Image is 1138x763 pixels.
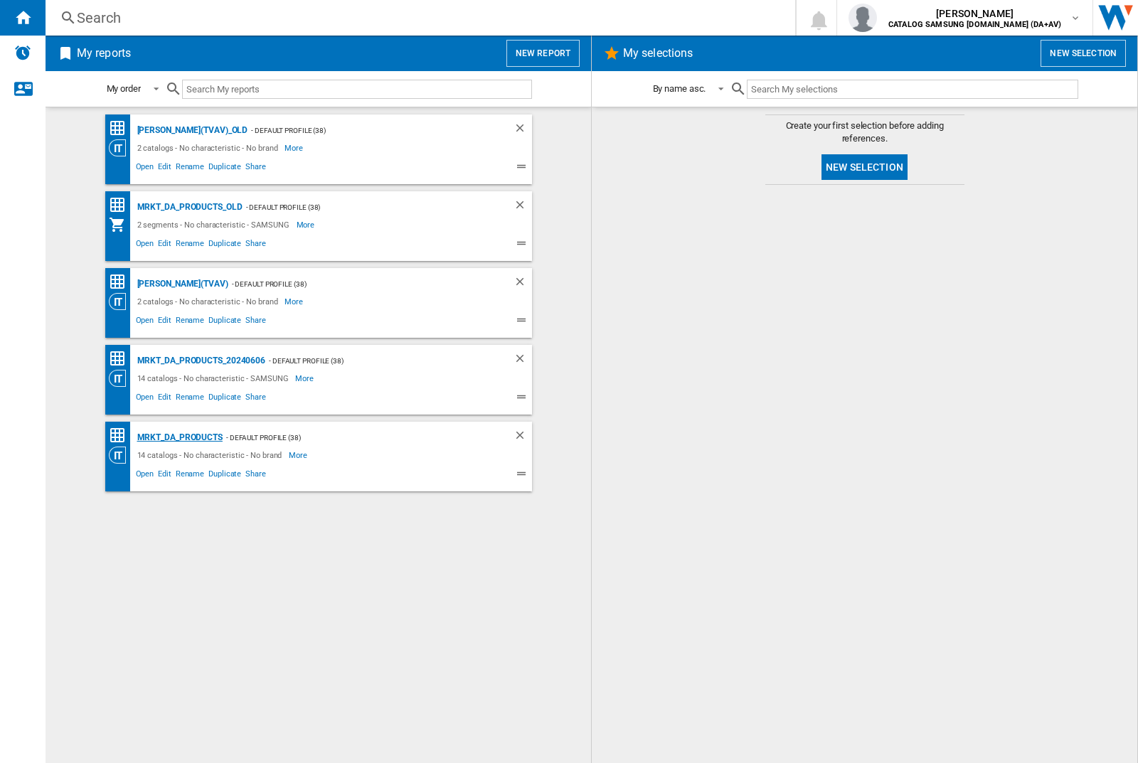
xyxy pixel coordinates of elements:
[109,427,134,444] div: Price Matrix
[289,447,309,464] span: More
[109,447,134,464] div: Category View
[107,83,141,94] div: My order
[134,275,228,293] div: [PERSON_NAME](TVAV)
[14,44,31,61] img: alerts-logo.svg
[248,122,484,139] div: - Default profile (38)
[109,196,134,214] div: Price Matrix
[206,237,243,254] span: Duplicate
[653,83,706,94] div: By name asc.
[134,314,156,331] span: Open
[228,275,485,293] div: - Default profile (38)
[295,370,316,387] span: More
[134,293,285,310] div: 2 catalogs - No characteristic - No brand
[74,40,134,67] h2: My reports
[134,467,156,484] span: Open
[514,429,532,447] div: Delete
[243,467,268,484] span: Share
[134,237,156,254] span: Open
[888,6,1061,21] span: [PERSON_NAME]
[109,139,134,156] div: Category View
[514,352,532,370] div: Delete
[243,160,268,177] span: Share
[109,370,134,387] div: Category View
[109,293,134,310] div: Category View
[109,350,134,368] div: Price Matrix
[134,216,297,233] div: 2 segments - No characteristic - SAMSUNG
[77,8,758,28] div: Search
[174,467,206,484] span: Rename
[765,119,964,145] span: Create your first selection before adding references.
[747,80,1078,99] input: Search My selections
[243,390,268,407] span: Share
[620,40,696,67] h2: My selections
[223,429,485,447] div: - Default profile (38)
[265,352,484,370] div: - Default profile (38)
[156,237,174,254] span: Edit
[506,40,580,67] button: New report
[109,216,134,233] div: My Assortment
[134,447,289,464] div: 14 catalogs - No characteristic - No brand
[109,119,134,137] div: Price Matrix
[134,352,266,370] div: MRKT_DA_PRODUCTS_20240606
[134,139,285,156] div: 2 catalogs - No characteristic - No brand
[156,160,174,177] span: Edit
[134,429,223,447] div: MRKT_DA_PRODUCTS
[174,390,206,407] span: Rename
[514,198,532,216] div: Delete
[284,293,305,310] span: More
[514,275,532,293] div: Delete
[297,216,317,233] span: More
[284,139,305,156] span: More
[243,314,268,331] span: Share
[821,154,908,180] button: New selection
[174,237,206,254] span: Rename
[134,198,243,216] div: MRKT_DA_PRODUCTS_OLD
[206,390,243,407] span: Duplicate
[109,273,134,291] div: Price Matrix
[849,4,877,32] img: profile.jpg
[243,198,485,216] div: - Default profile (38)
[206,160,243,177] span: Duplicate
[156,390,174,407] span: Edit
[134,390,156,407] span: Open
[174,160,206,177] span: Rename
[206,467,243,484] span: Duplicate
[888,20,1061,29] b: CATALOG SAMSUNG [DOMAIN_NAME] (DA+AV)
[182,80,532,99] input: Search My reports
[243,237,268,254] span: Share
[134,370,296,387] div: 14 catalogs - No characteristic - SAMSUNG
[514,122,532,139] div: Delete
[156,467,174,484] span: Edit
[156,314,174,331] span: Edit
[174,314,206,331] span: Rename
[134,122,248,139] div: [PERSON_NAME](TVAV)_old
[1041,40,1126,67] button: New selection
[134,160,156,177] span: Open
[206,314,243,331] span: Duplicate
